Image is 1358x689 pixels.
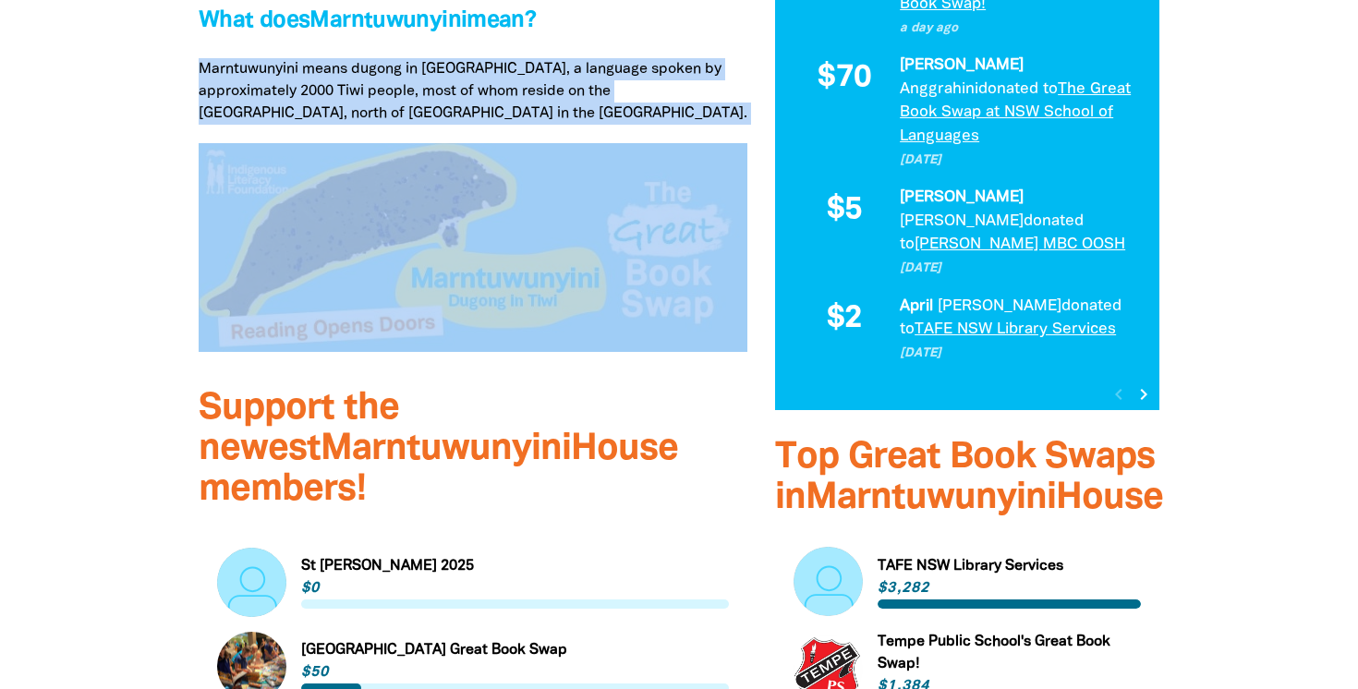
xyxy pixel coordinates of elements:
button: Next page [1132,382,1157,407]
em: [PERSON_NAME] [900,58,1024,72]
em: Anggrahini [900,82,978,96]
p: [DATE] [900,344,1136,363]
em: [PERSON_NAME] [938,299,1061,313]
p: [DATE] [900,260,1136,278]
a: TAFE NSW Library Services [915,322,1116,336]
a: The Great Book Swap at NSW School of Languages [900,82,1131,143]
a: [PERSON_NAME] MBC OOSH [915,237,1125,251]
img: Marntuwunyini - Tiwi Language [199,143,747,352]
span: What does Marntuwunyini mean? [199,10,536,31]
i: chevron_right [1133,383,1155,405]
span: Support the newest Marntuwunyini House members! [199,392,678,507]
p: Marntuwunyini means dugong in [GEOGRAPHIC_DATA], a language spoken by approximately 2000 Tiwi peo... [199,58,747,125]
p: [DATE] [900,151,1136,170]
p: a day ago [900,19,1136,38]
span: donated to [978,82,1058,96]
span: $70 [818,63,870,94]
em: April [900,299,933,313]
em: [PERSON_NAME] [900,214,1024,228]
em: [PERSON_NAME] [900,190,1024,204]
span: Top Great Book Swaps in Marntuwunyini House [775,441,1163,515]
span: $5 [827,195,862,226]
span: $2 [827,304,862,335]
